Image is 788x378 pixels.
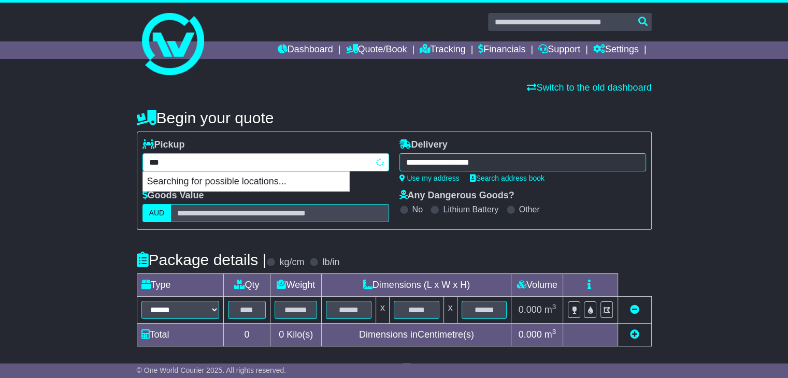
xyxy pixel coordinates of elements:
label: Lithium Battery [443,205,498,214]
sup: 3 [552,303,556,311]
a: Tracking [420,41,465,59]
td: Qty [223,274,270,297]
a: Add new item [630,329,639,340]
label: AUD [142,204,171,222]
td: Volume [511,274,563,297]
a: Quote/Book [346,41,407,59]
td: Weight [270,274,322,297]
p: Searching for possible locations... [143,172,349,192]
a: Switch to the old dashboard [527,82,651,93]
span: 0 [279,329,284,340]
span: © One World Courier 2025. All rights reserved. [137,366,286,374]
a: Use my address [399,174,460,182]
a: Support [538,41,580,59]
label: Any Dangerous Goods? [399,190,514,201]
td: Type [137,274,223,297]
label: Delivery [399,139,448,151]
label: kg/cm [279,257,304,268]
typeahead: Please provide city [142,153,389,171]
td: Dimensions (L x W x H) [322,274,511,297]
td: Total [137,324,223,346]
sup: 3 [552,328,556,336]
a: Dashboard [278,41,333,59]
label: Other [519,205,540,214]
td: 0 [223,324,270,346]
td: Kilo(s) [270,324,322,346]
span: 0.000 [519,304,542,315]
span: m [545,329,556,340]
h4: Package details | [137,251,267,268]
span: 0.000 [519,329,542,340]
td: x [376,297,389,324]
td: x [443,297,457,324]
h4: Begin your quote [137,109,652,126]
label: Pickup [142,139,185,151]
label: lb/in [322,257,339,268]
td: Dimensions in Centimetre(s) [322,324,511,346]
a: Remove this item [630,304,639,315]
span: m [545,304,556,315]
label: No [412,205,423,214]
a: Search address book [470,174,545,182]
a: Financials [478,41,525,59]
label: Goods Value [142,190,204,201]
a: Settings [593,41,639,59]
